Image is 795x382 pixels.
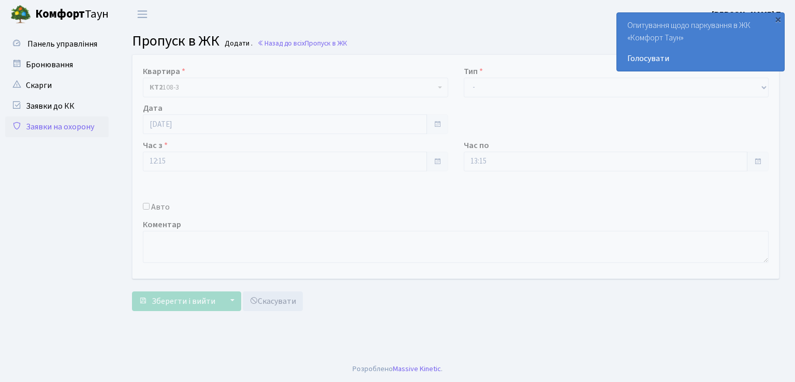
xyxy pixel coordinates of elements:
[35,6,109,23] span: Таун
[617,13,784,71] div: Опитування щодо паркування в ЖК «Комфорт Таун»
[5,116,109,137] a: Заявки на охорону
[464,65,483,78] label: Тип
[243,291,303,311] a: Скасувати
[143,102,163,114] label: Дата
[132,31,219,51] span: Пропуск в ЖК
[129,6,155,23] button: Переключити навігацію
[143,78,448,97] span: <b>КТ2</b>&nbsp;&nbsp;&nbsp;108-3
[352,363,443,375] div: Розроблено .
[35,6,85,22] b: Комфорт
[5,96,109,116] a: Заявки до КК
[152,296,215,307] span: Зберегти і вийти
[773,14,783,24] div: ×
[257,38,347,48] a: Назад до всіхПропуск в ЖК
[27,38,97,50] span: Панель управління
[143,139,168,152] label: Час з
[132,291,222,311] button: Зберегти і вийти
[712,8,783,21] a: [PERSON_NAME] Т.
[712,9,783,20] b: [PERSON_NAME] Т.
[223,39,253,48] small: Додати .
[393,363,441,374] a: Massive Kinetic
[305,38,347,48] span: Пропуск в ЖК
[5,34,109,54] a: Панель управління
[143,218,181,231] label: Коментар
[5,75,109,96] a: Скарги
[464,139,489,152] label: Час по
[5,54,109,75] a: Бронювання
[151,201,170,213] label: Авто
[150,82,435,93] span: <b>КТ2</b>&nbsp;&nbsp;&nbsp;108-3
[627,52,774,65] a: Голосувати
[150,82,163,93] b: КТ2
[143,65,185,78] label: Квартира
[10,4,31,25] img: logo.png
